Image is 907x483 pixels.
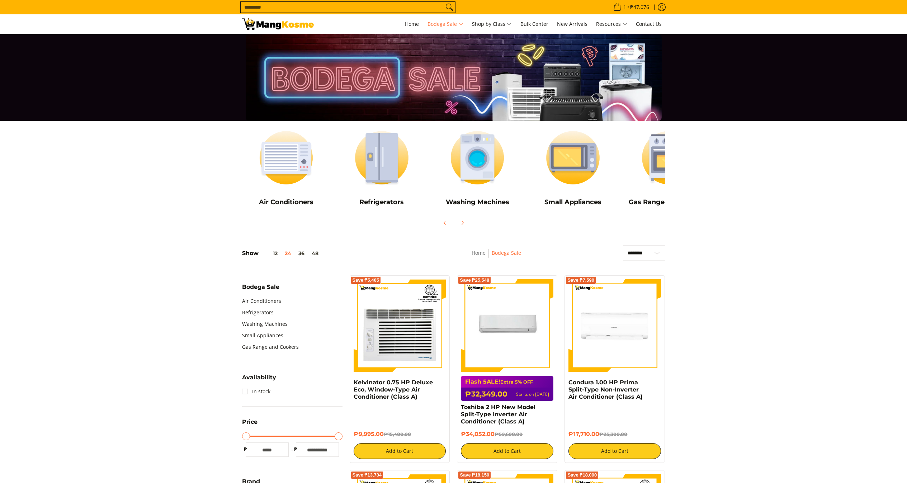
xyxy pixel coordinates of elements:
[454,215,470,231] button: Next
[624,125,713,191] img: Cookers
[529,125,617,191] img: Small Appliances
[242,125,331,191] img: Air Conditioners
[611,3,651,11] span: •
[461,443,553,459] button: Add to Cart
[242,375,276,386] summary: Open
[592,14,631,34] a: Resources
[242,284,279,295] summary: Open
[337,198,426,206] h5: Refrigerators
[433,125,522,191] img: Washing Machines
[353,278,379,282] span: Save ₱5,405
[242,250,322,257] h5: Show
[568,443,661,459] button: Add to Cart
[568,431,661,438] h6: ₱17,710.00
[242,318,288,330] a: Washing Machines
[622,5,627,10] span: 1
[461,404,535,425] a: Toshiba 2 HP New Model Split-Type Inverter Air Conditioner (Class A)
[517,14,552,34] a: Bulk Center
[520,20,548,27] span: Bulk Center
[460,473,489,477] span: Save ₱18,150
[242,198,331,206] h5: Air Conditioners
[624,125,713,211] a: Cookers Gas Range and Cookers
[632,14,665,34] a: Contact Us
[567,473,597,477] span: Save ₱18,090
[492,249,521,256] a: Bodega Sale
[401,14,422,34] a: Home
[437,215,453,231] button: Previous
[472,20,512,29] span: Shop by Class
[629,5,650,10] span: ₱47,076
[460,278,489,282] span: Save ₱25,548
[529,198,617,206] h5: Small Appliances
[405,20,419,27] span: Home
[568,379,643,400] a: Condura 1.00 HP Prima Split-Type Non-Inverter Air Conditioner (Class A)
[281,250,295,256] button: 24
[242,307,274,318] a: Refrigerators
[242,330,283,341] a: Small Appliances
[242,386,270,397] a: In stock
[242,125,331,211] a: Air Conditioners Air Conditioners
[354,431,446,438] h6: ₱9,995.00
[295,250,308,256] button: 36
[495,431,523,437] del: ₱59,600.00
[433,125,522,211] a: Washing Machines Washing Machines
[424,249,569,265] nav: Breadcrumbs
[242,341,299,353] a: Gas Range and Cookers
[596,20,627,29] span: Resources
[337,125,426,191] img: Refrigerators
[427,20,463,29] span: Bodega Sale
[354,279,446,372] img: Kelvinator 0.75 HP Deluxe Eco, Window-Type Air Conditioner (Class A)
[384,431,411,437] del: ₱15,400.00
[433,198,522,206] h5: Washing Machines
[636,20,662,27] span: Contact Us
[259,250,281,256] button: 12
[529,125,617,211] a: Small Appliances Small Appliances
[242,295,281,307] a: Air Conditioners
[353,473,382,477] span: Save ₱13,734
[624,198,713,206] h5: Gas Range and Cookers
[553,14,591,34] a: New Arrivals
[461,431,553,438] h6: ₱34,052.00
[354,443,446,459] button: Add to Cart
[242,18,314,30] img: Bodega Sale l Mang Kosme: Cost-Efficient &amp; Quality Home Appliances
[292,446,299,453] span: ₱
[308,250,322,256] button: 48
[599,431,627,437] del: ₱25,300.00
[461,279,553,372] img: Toshiba 2 HP New Model Split-Type Inverter Air Conditioner (Class A)
[242,446,249,453] span: ₱
[444,2,455,13] button: Search
[242,375,276,380] span: Availability
[472,249,486,256] a: Home
[337,125,426,211] a: Refrigerators Refrigerators
[468,14,515,34] a: Shop by Class
[568,279,661,372] img: Condura 1.00 HP Prima Split-Type Non-Inverter Air Conditioner (Class A)
[321,14,665,34] nav: Main Menu
[424,14,467,34] a: Bodega Sale
[567,278,594,282] span: Save ₱7,590
[242,284,279,290] span: Bodega Sale
[354,379,433,400] a: Kelvinator 0.75 HP Deluxe Eco, Window-Type Air Conditioner (Class A)
[242,419,258,430] summary: Open
[557,20,587,27] span: New Arrivals
[242,419,258,425] span: Price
